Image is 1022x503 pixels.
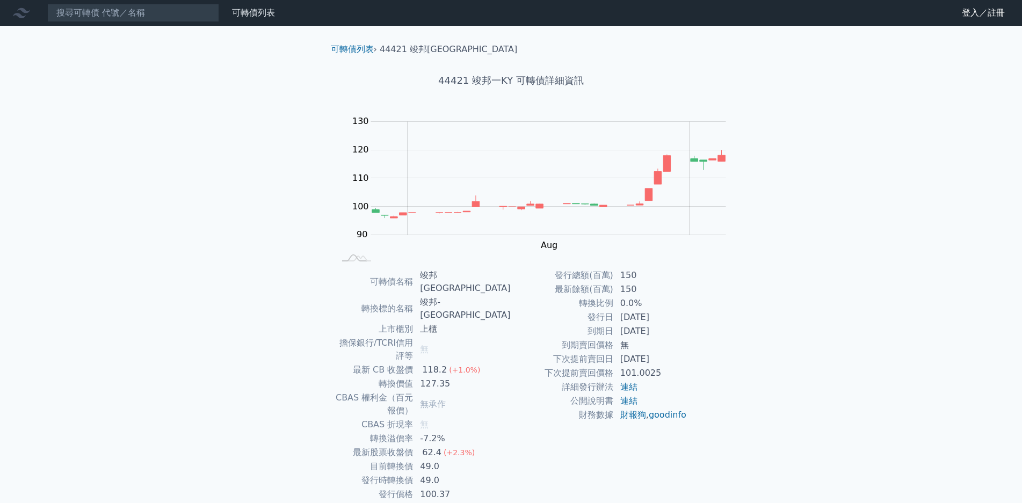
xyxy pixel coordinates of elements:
a: 連結 [620,396,637,406]
td: 發行價格 [335,487,414,501]
tspan: 100 [352,201,369,212]
td: CBAS 折現率 [335,418,414,432]
td: 到期賣回價格 [511,338,614,352]
td: 轉換價值 [335,377,414,391]
span: (+2.3%) [444,448,475,457]
td: 最新餘額(百萬) [511,282,614,296]
td: [DATE] [614,310,687,324]
td: 財務數據 [511,408,614,422]
td: 轉換溢價率 [335,432,414,446]
td: 150 [614,268,687,282]
td: 目前轉換價 [335,460,414,473]
div: 62.4 [420,446,444,459]
tspan: Aug [541,240,557,250]
td: CBAS 權利金（百元報價） [335,391,414,418]
td: 可轉債名稱 [335,268,414,295]
td: 發行日 [511,310,614,324]
g: Chart [347,116,742,272]
tspan: 120 [352,144,369,155]
tspan: 110 [352,173,369,183]
td: , [614,408,687,422]
tspan: 90 [357,229,367,239]
a: 登入／註冊 [953,4,1013,21]
a: goodinfo [649,410,686,420]
td: 最新股票收盤價 [335,446,414,460]
td: 49.0 [414,473,511,487]
td: 0.0% [614,296,687,310]
td: 發行總額(百萬) [511,268,614,282]
td: 無 [614,338,687,352]
td: 上市櫃別 [335,322,414,336]
li: 44421 竣邦[GEOGRAPHIC_DATA] [380,43,517,56]
td: -7.2% [414,432,511,446]
td: 擔保銀行/TCRI信用評等 [335,336,414,363]
a: 連結 [620,382,637,392]
h1: 44421 竣邦一KY 可轉債詳細資訊 [322,73,700,88]
td: 竣邦-[GEOGRAPHIC_DATA] [414,295,511,322]
td: 竣邦[GEOGRAPHIC_DATA] [414,268,511,295]
tspan: 130 [352,116,369,126]
span: 無 [420,419,429,429]
td: [DATE] [614,352,687,366]
td: 轉換標的名稱 [335,295,414,322]
td: 49.0 [414,460,511,473]
td: 詳細發行辦法 [511,380,614,394]
td: 127.35 [414,377,511,391]
td: 到期日 [511,324,614,338]
td: 100.37 [414,487,511,501]
span: 無 [420,344,429,354]
a: 財報狗 [620,410,646,420]
input: 搜尋可轉債 代號／名稱 [47,4,219,22]
td: 上櫃 [414,322,511,336]
a: 可轉債列表 [331,44,374,54]
td: 發行時轉換價 [335,473,414,487]
td: 下次提前賣回日 [511,352,614,366]
span: 無承作 [420,399,446,409]
td: 最新 CB 收盤價 [335,363,414,377]
span: (+1.0%) [449,366,480,374]
td: 150 [614,282,687,296]
div: 118.2 [420,363,449,376]
td: 轉換比例 [511,296,614,310]
td: 下次提前賣回價格 [511,366,614,380]
a: 可轉債列表 [232,8,275,18]
td: 公開說明書 [511,394,614,408]
td: [DATE] [614,324,687,338]
li: › [331,43,377,56]
td: 101.0025 [614,366,687,380]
